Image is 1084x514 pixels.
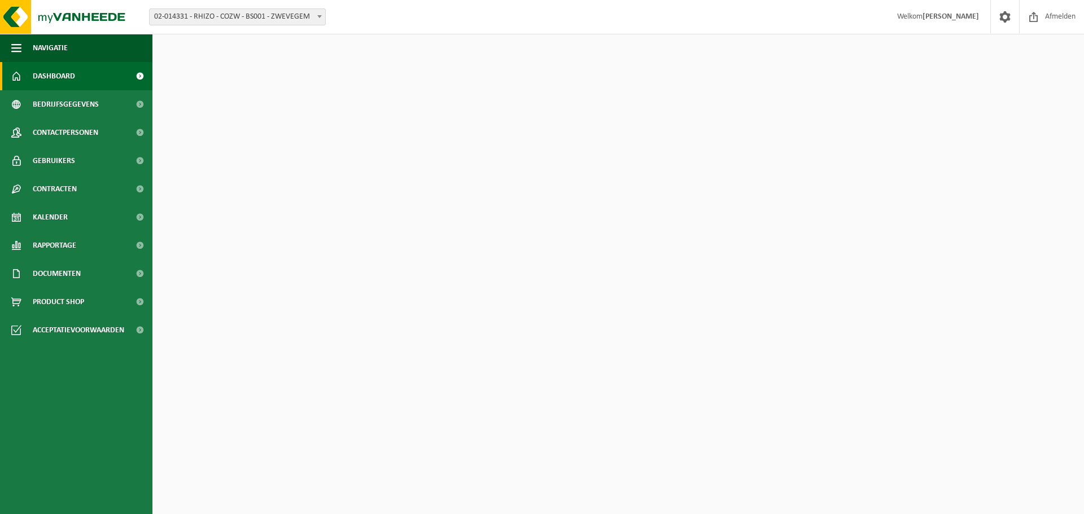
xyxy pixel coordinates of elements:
[33,288,84,316] span: Product Shop
[33,147,75,175] span: Gebruikers
[33,203,68,231] span: Kalender
[923,12,979,21] strong: [PERSON_NAME]
[33,34,68,62] span: Navigatie
[33,62,75,90] span: Dashboard
[33,90,99,118] span: Bedrijfsgegevens
[33,316,124,344] span: Acceptatievoorwaarden
[33,231,76,260] span: Rapportage
[150,9,325,25] span: 02-014331 - RHIZO - COZW - BS001 - ZWEVEGEM
[33,175,77,203] span: Contracten
[33,118,98,147] span: Contactpersonen
[149,8,326,25] span: 02-014331 - RHIZO - COZW - BS001 - ZWEVEGEM
[33,260,81,288] span: Documenten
